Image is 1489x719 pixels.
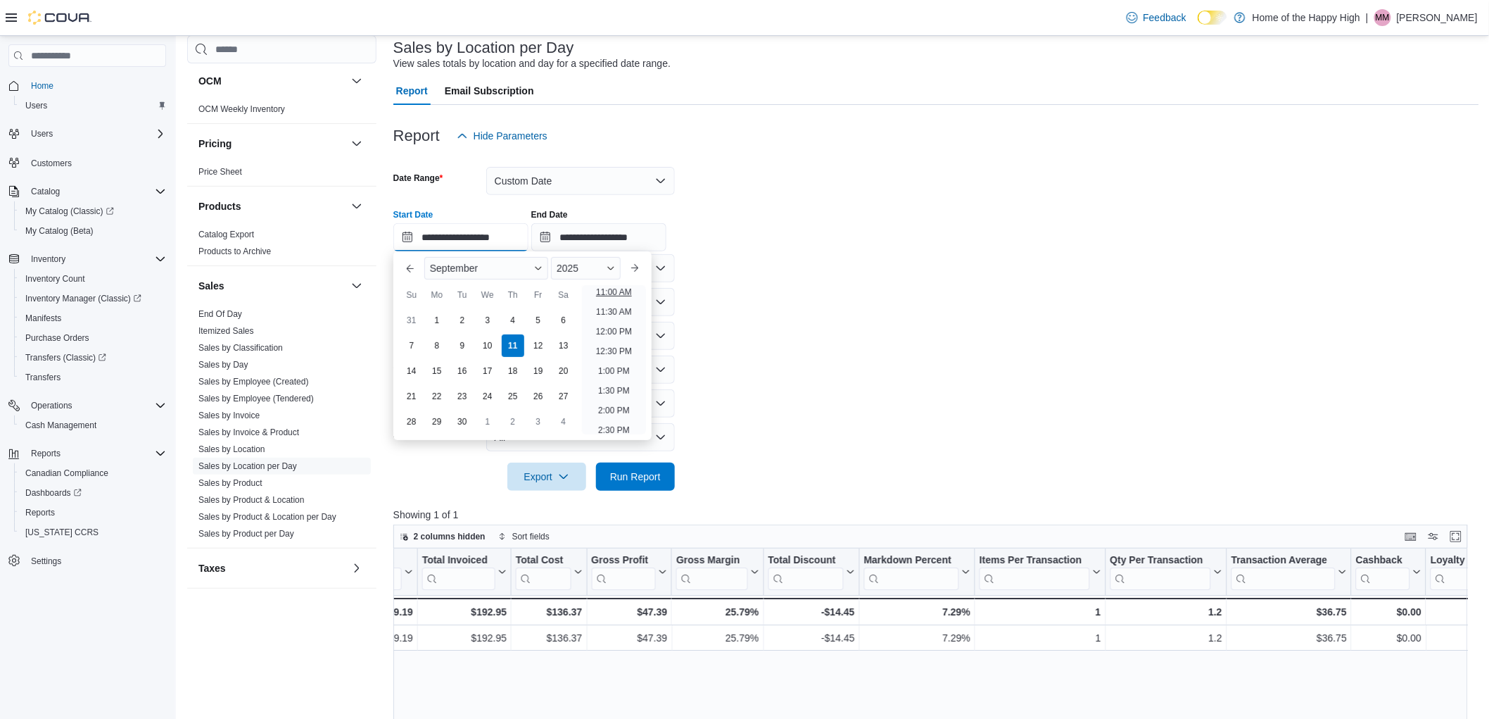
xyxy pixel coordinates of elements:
button: Next month [623,257,646,280]
li: 1:30 PM [593,382,635,399]
a: Itemized Sales [198,326,254,336]
div: Cashback [1356,554,1410,568]
button: Settings [3,551,172,571]
p: [PERSON_NAME] [1397,9,1478,26]
div: Pricing [187,163,376,186]
div: day-4 [502,309,524,332]
a: Sales by Product & Location per Day [198,512,336,522]
span: My Catalog (Classic) [25,206,114,217]
a: Reports [20,504,61,521]
div: Items Per Transaction [980,554,1090,568]
div: Qty Per Transaction [1110,554,1211,568]
div: 1 [980,604,1101,620]
h3: Sales by Location per Day [393,39,574,56]
a: Cash Management [20,417,102,434]
span: Run Report [610,470,661,484]
h3: Products [198,199,241,213]
div: Transaction Average [1231,554,1336,568]
div: $192.95 [422,630,507,646]
a: Sales by Location [198,444,265,454]
h3: Report [393,127,440,144]
div: Gross Margin [676,554,747,568]
div: Markdown Percent [864,554,959,568]
div: Missy McErlain [1374,9,1391,26]
button: Keyboard shortcuts [1402,528,1419,545]
span: Users [25,100,47,111]
div: day-10 [476,335,499,357]
button: Purchase Orders [14,328,172,348]
div: Total Invoiced [422,554,495,590]
span: Reports [31,448,61,459]
span: 2 columns hidden [414,531,486,542]
button: OCM [348,73,365,89]
span: Sales by Invoice [198,410,260,421]
li: 11:30 AM [590,304,638,320]
button: Open list of options [655,330,666,342]
span: Feedback [1143,11,1186,25]
button: Total Cost [516,554,582,590]
a: Dashboards [14,483,172,503]
span: Sales by Invoice & Product [198,427,299,438]
button: Operations [25,397,78,414]
span: My Catalog (Classic) [20,203,166,220]
div: Button. Open the year selector. 2025 is currently selected. [551,257,621,280]
button: Gross Margin [676,554,759,590]
a: Users [20,97,53,114]
a: Catalog Export [198,230,254,239]
button: Items Per Transaction [980,554,1101,590]
button: 2 columns hidden [394,528,491,545]
p: | [1366,9,1369,26]
div: day-20 [552,360,575,382]
div: $192.95 [422,604,507,620]
div: day-28 [400,411,423,433]
div: 7.29% [864,630,970,646]
a: Feedback [1121,4,1192,32]
button: Pricing [348,135,365,152]
span: Manifests [20,310,166,327]
div: day-27 [552,385,575,408]
div: day-25 [502,385,524,408]
label: Start Date [393,209,433,220]
span: Operations [31,400,72,411]
span: Inventory [25,251,166,268]
div: 25.79% [676,630,759,646]
span: Users [31,128,53,139]
span: Sales by Location [198,444,265,455]
h3: Taxes [198,561,226,575]
input: Dark Mode [1198,11,1227,25]
span: Hide Parameters [474,129,547,143]
div: Gross Profit [591,554,656,590]
div: day-29 [426,411,448,433]
a: Transfers (Classic) [14,348,172,368]
span: Users [25,125,166,142]
div: -$14.45 [768,604,855,620]
div: September, 2025 [399,308,576,434]
button: Qty Per Transaction [1110,554,1222,590]
span: Sales by Day [198,359,248,370]
div: Total Invoiced [422,554,495,568]
a: Sales by Classification [198,343,283,353]
div: $36.75 [1231,630,1347,646]
span: Cash Management [20,417,166,434]
div: day-24 [476,385,499,408]
div: day-12 [527,335,550,357]
button: Markdown Percent [864,554,970,590]
div: Sa [552,284,575,306]
div: day-13 [552,335,575,357]
div: day-8 [426,335,448,357]
span: Inventory Manager (Classic) [20,290,166,307]
div: Qty Per Transaction [1110,554,1211,590]
a: [US_STATE] CCRS [20,524,104,541]
button: Display options [1425,528,1442,545]
div: $9.19 [352,604,413,620]
img: Cova [28,11,91,25]
div: $0.00 [1356,630,1421,646]
div: Tu [451,284,474,306]
div: day-26 [527,385,550,408]
div: day-3 [527,411,550,433]
span: Inventory Count [25,273,85,285]
span: Sales by Product & Location per Day [198,511,336,523]
span: My Catalog (Beta) [25,225,94,237]
span: Customers [25,154,166,171]
button: Taxes [348,560,365,577]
